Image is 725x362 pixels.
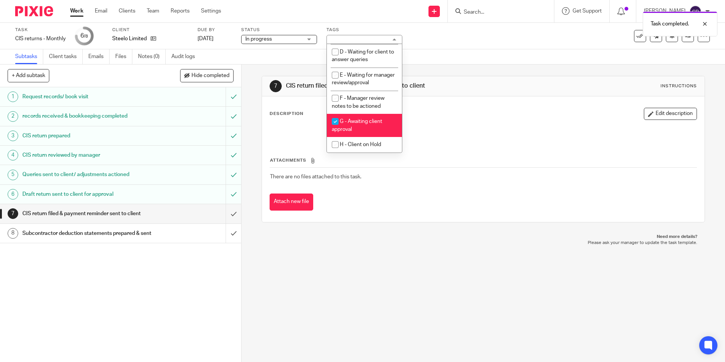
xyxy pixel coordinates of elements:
[332,96,384,109] span: F - Manager review notes to be actioned
[8,131,18,141] div: 3
[689,5,701,17] img: svg%3E
[8,170,18,180] div: 5
[171,7,190,15] a: Reports
[245,36,272,42] span: In progress
[15,27,66,33] label: Task
[8,111,18,122] div: 2
[332,119,382,132] span: G - Awaiting client approval
[171,49,201,64] a: Audit logs
[8,189,18,200] div: 6
[88,49,110,64] a: Emails
[22,91,153,102] h1: Request records/ book visit
[270,111,303,117] p: Description
[95,7,107,15] a: Email
[8,228,18,239] div: 8
[644,108,697,120] button: Edit description
[22,169,153,180] h1: Queries sent to client/ adjustments actioned
[84,34,88,38] small: /8
[15,49,43,64] a: Subtasks
[22,130,153,142] h1: CIS return prepared
[198,27,232,33] label: Due by
[332,49,394,63] span: D - Waiting for client to answer queries
[115,49,132,64] a: Files
[22,189,153,200] h1: Draft return sent to client for approval
[119,7,135,15] a: Clients
[286,82,499,90] h1: CIS return filed & payment reminder sent to client
[70,7,83,15] a: Work
[112,27,188,33] label: Client
[270,80,282,92] div: 7
[22,110,153,122] h1: records received & bookkeeping completed
[138,49,166,64] a: Notes (0)
[198,36,213,41] span: [DATE]
[22,150,153,161] h1: CIS return reviewed by manager
[191,73,229,79] span: Hide completed
[180,69,234,82] button: Hide completed
[270,194,313,211] button: Attach new file
[340,142,381,147] span: H - Client on Hold
[269,234,697,240] p: Need more details?
[270,174,361,179] span: There are no files attached to this task.
[80,31,88,40] div: 6
[8,150,18,161] div: 4
[49,49,83,64] a: Client tasks
[22,228,153,239] h1: Subcontractor deduction statements prepared & sent
[241,27,317,33] label: Status
[112,35,147,42] p: Steelo Limited
[201,7,221,15] a: Settings
[8,69,49,82] button: + Add subtask
[15,35,66,42] div: CIS returns - Monthly
[15,6,53,16] img: Pixie
[8,208,18,219] div: 7
[8,91,18,102] div: 1
[651,20,689,28] p: Task completed.
[326,27,402,33] label: Tags
[270,158,306,162] span: Attachments
[269,240,697,246] p: Please ask your manager to update the task template.
[147,7,159,15] a: Team
[661,83,697,89] div: Instructions
[332,72,395,86] span: E - Waiting for manager review/approval
[22,208,153,219] h1: CIS return filed & payment reminder sent to client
